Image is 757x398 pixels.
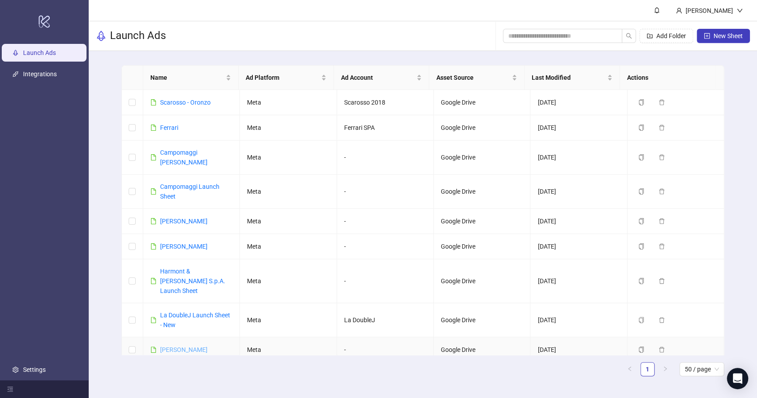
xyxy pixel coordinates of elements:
td: Google Drive [434,115,530,140]
span: copy [638,243,644,250]
span: copy [638,317,644,323]
span: file [150,125,157,131]
span: 50 / page [685,363,719,376]
span: user [676,8,682,14]
div: Page Size [679,362,724,376]
span: delete [659,278,665,284]
td: [DATE] [530,337,627,363]
td: Google Drive [434,140,530,175]
span: delete [659,317,665,323]
a: Settings [23,366,46,373]
li: 1 [640,362,655,376]
span: file [150,243,157,250]
a: [PERSON_NAME] [160,243,208,250]
td: Google Drive [434,234,530,259]
td: [DATE] [530,90,627,115]
span: copy [638,154,644,160]
span: folder-add [647,33,653,39]
div: [PERSON_NAME] [682,6,737,16]
span: down [737,8,743,14]
span: search [626,33,632,39]
a: Scarosso - Oronzo [160,99,211,106]
span: delete [659,188,665,195]
a: La DoubleJ Launch Sheet - New [160,312,230,328]
td: Meta [240,303,337,337]
a: [PERSON_NAME] [160,346,208,353]
span: delete [659,218,665,224]
td: [DATE] [530,234,627,259]
a: [PERSON_NAME] [160,218,208,225]
td: [DATE] [530,303,627,337]
th: Name [143,66,239,90]
span: file [150,99,157,105]
span: plus-square [704,33,710,39]
a: 1 [641,363,654,376]
td: [DATE] [530,115,627,140]
a: Harmont & [PERSON_NAME] S.p.A. Launch Sheet [160,268,225,294]
td: Meta [240,234,337,259]
span: Name [150,73,224,82]
span: copy [638,278,644,284]
td: Google Drive [434,259,530,303]
td: La DoubleJ [337,303,434,337]
td: - [337,209,434,234]
span: New Sheet [714,32,743,39]
span: file [150,278,157,284]
a: Campomaggi [PERSON_NAME] [160,149,208,166]
span: rocket [96,31,106,41]
span: bell [654,7,660,13]
h3: Launch Ads [110,29,166,43]
td: - [337,337,434,363]
button: Add Folder [639,29,693,43]
th: Asset Source [429,66,525,90]
td: Meta [240,209,337,234]
span: menu-fold [7,386,13,392]
td: Google Drive [434,175,530,209]
span: file [150,317,157,323]
span: copy [638,347,644,353]
span: copy [638,218,644,224]
span: Add Folder [656,32,686,39]
td: - [337,175,434,209]
td: Meta [240,115,337,140]
span: file [150,347,157,353]
td: Google Drive [434,337,530,363]
a: Campomaggi Launch Sheet [160,183,220,200]
td: [DATE] [530,175,627,209]
a: Ferrari [160,124,178,131]
span: file [150,154,157,160]
td: - [337,140,434,175]
button: right [658,362,672,376]
span: right [663,366,668,371]
td: Meta [240,337,337,363]
td: Google Drive [434,90,530,115]
td: - [337,259,434,303]
div: Open Intercom Messenger [727,368,748,389]
a: Launch Ads [23,49,56,56]
span: file [150,188,157,195]
span: Last Modified [532,73,605,82]
th: Last Modified [525,66,620,90]
td: Ferrari SPA [337,115,434,140]
button: left [623,362,637,376]
td: Scarosso 2018 [337,90,434,115]
span: copy [638,188,644,195]
span: copy [638,125,644,131]
td: [DATE] [530,259,627,303]
td: Meta [240,175,337,209]
span: delete [659,154,665,160]
td: [DATE] [530,140,627,175]
th: Ad Platform [239,66,334,90]
th: Actions [620,66,715,90]
span: Ad Platform [246,73,319,82]
span: left [627,366,632,371]
td: Meta [240,90,337,115]
span: Asset Source [436,73,510,82]
button: New Sheet [697,29,750,43]
a: Integrations [23,70,57,78]
span: file [150,218,157,224]
span: delete [659,99,665,105]
li: Next Page [658,362,672,376]
td: Google Drive [434,209,530,234]
span: copy [638,99,644,105]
